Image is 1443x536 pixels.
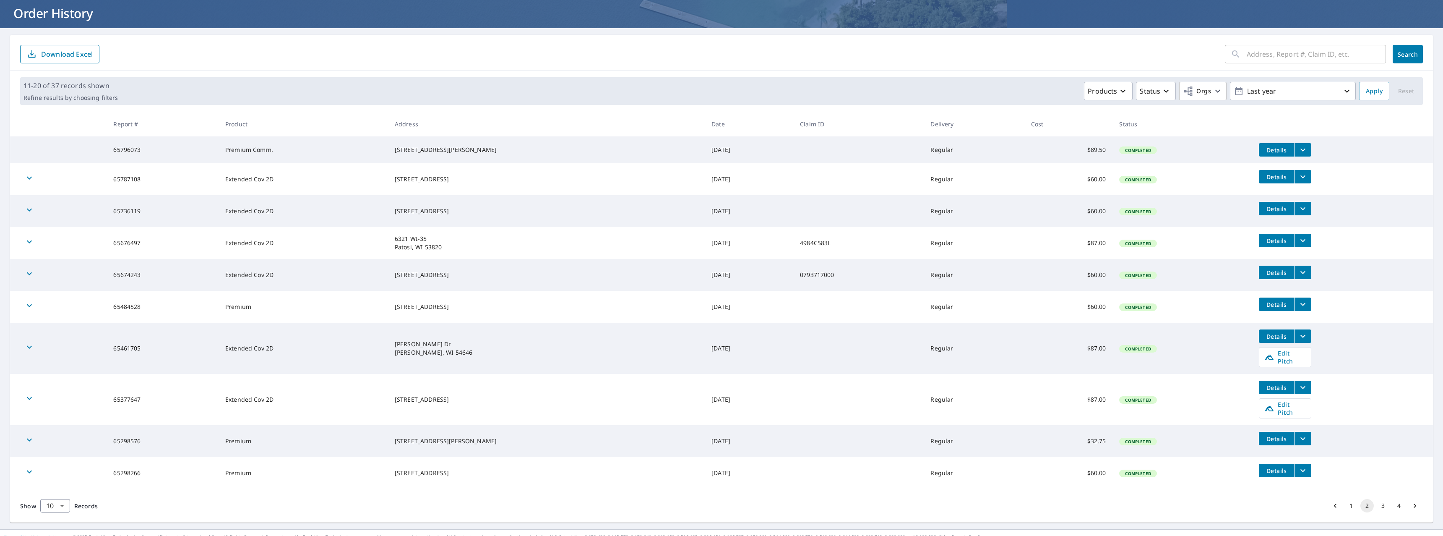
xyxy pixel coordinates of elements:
[1294,464,1311,477] button: filesDropdownBtn-65298266
[1024,323,1113,374] td: $87.00
[1259,202,1294,215] button: detailsBtn-65736119
[1408,499,1422,512] button: Go to next page
[924,259,1024,291] td: Regular
[705,195,793,227] td: [DATE]
[219,163,388,195] td: Extended Cov 2D
[924,425,1024,457] td: Regular
[1264,173,1289,181] span: Details
[924,323,1024,374] td: Regular
[924,112,1024,136] th: Delivery
[924,136,1024,163] td: Regular
[1264,384,1289,392] span: Details
[1120,177,1156,183] span: Completed
[1259,464,1294,477] button: detailsBtn-65298266
[1120,147,1156,153] span: Completed
[1264,146,1289,154] span: Details
[1294,170,1311,183] button: filesDropdownBtn-65787108
[1259,266,1294,279] button: detailsBtn-65674243
[1264,467,1289,475] span: Details
[1392,499,1406,512] button: Go to page 4
[1140,86,1160,96] p: Status
[1259,347,1311,367] a: Edit Pitch
[705,227,793,259] td: [DATE]
[107,457,219,489] td: 65298266
[1264,349,1306,365] span: Edit Pitch
[924,195,1024,227] td: Regular
[107,259,219,291] td: 65674243
[1264,269,1289,277] span: Details
[1294,202,1311,215] button: filesDropdownBtn-65736119
[705,457,793,489] td: [DATE]
[107,374,219,425] td: 65377647
[1294,298,1311,311] button: filesDropdownBtn-65484528
[40,494,70,518] div: 10
[1024,291,1113,323] td: $60.00
[1112,112,1252,136] th: Status
[705,323,793,374] td: [DATE]
[395,469,698,477] div: [STREET_ADDRESS]
[20,502,36,510] span: Show
[395,175,698,183] div: [STREET_ADDRESS]
[10,5,1433,22] h1: Order History
[1393,45,1423,63] button: Search
[23,81,118,91] p: 11-20 of 37 records shown
[388,112,705,136] th: Address
[107,163,219,195] td: 65787108
[1264,332,1289,340] span: Details
[1294,143,1311,157] button: filesDropdownBtn-65796073
[1024,163,1113,195] td: $60.00
[219,425,388,457] td: Premium
[1120,397,1156,403] span: Completed
[1259,234,1294,247] button: detailsBtn-65676497
[395,340,698,357] div: [PERSON_NAME] Dr [PERSON_NAME], WI 54646
[1264,237,1289,245] span: Details
[1259,170,1294,183] button: detailsBtn-65787108
[219,374,388,425] td: Extended Cov 2D
[41,50,93,59] p: Download Excel
[705,112,793,136] th: Date
[1259,398,1311,418] a: Edit Pitch
[395,437,698,445] div: [STREET_ADDRESS][PERSON_NAME]
[1084,82,1133,100] button: Products
[1024,112,1113,136] th: Cost
[219,112,388,136] th: Product
[1264,205,1289,213] span: Details
[219,457,388,489] td: Premium
[1120,209,1156,214] span: Completed
[107,227,219,259] td: 65676497
[107,195,219,227] td: 65736119
[1024,425,1113,457] td: $32.75
[107,291,219,323] td: 65484528
[924,163,1024,195] td: Regular
[1399,50,1416,58] span: Search
[1376,499,1390,512] button: Go to page 3
[705,374,793,425] td: [DATE]
[1359,82,1389,100] button: Apply
[1120,346,1156,352] span: Completed
[219,291,388,323] td: Premium
[1327,499,1423,512] nav: pagination navigation
[1366,86,1383,97] span: Apply
[1024,374,1113,425] td: $87.00
[1294,266,1311,279] button: filesDropdownBtn-65674243
[1024,227,1113,259] td: $87.00
[1264,301,1289,309] span: Details
[395,235,698,251] div: 6321 WI-35 Patosi, WI 53820
[705,425,793,457] td: [DATE]
[1088,86,1117,96] p: Products
[924,457,1024,489] td: Regular
[1264,435,1289,443] span: Details
[23,94,118,102] p: Refine results by choosing filters
[1230,82,1356,100] button: Last year
[1120,304,1156,310] span: Completed
[924,374,1024,425] td: Regular
[1244,84,1342,99] p: Last year
[793,259,924,291] td: 0793717000
[107,136,219,163] td: 65796073
[1179,82,1227,100] button: Orgs
[107,323,219,374] td: 65461705
[924,227,1024,259] td: Regular
[40,499,70,512] div: Show 10 records
[1360,499,1374,512] button: page 2
[395,395,698,404] div: [STREET_ADDRESS]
